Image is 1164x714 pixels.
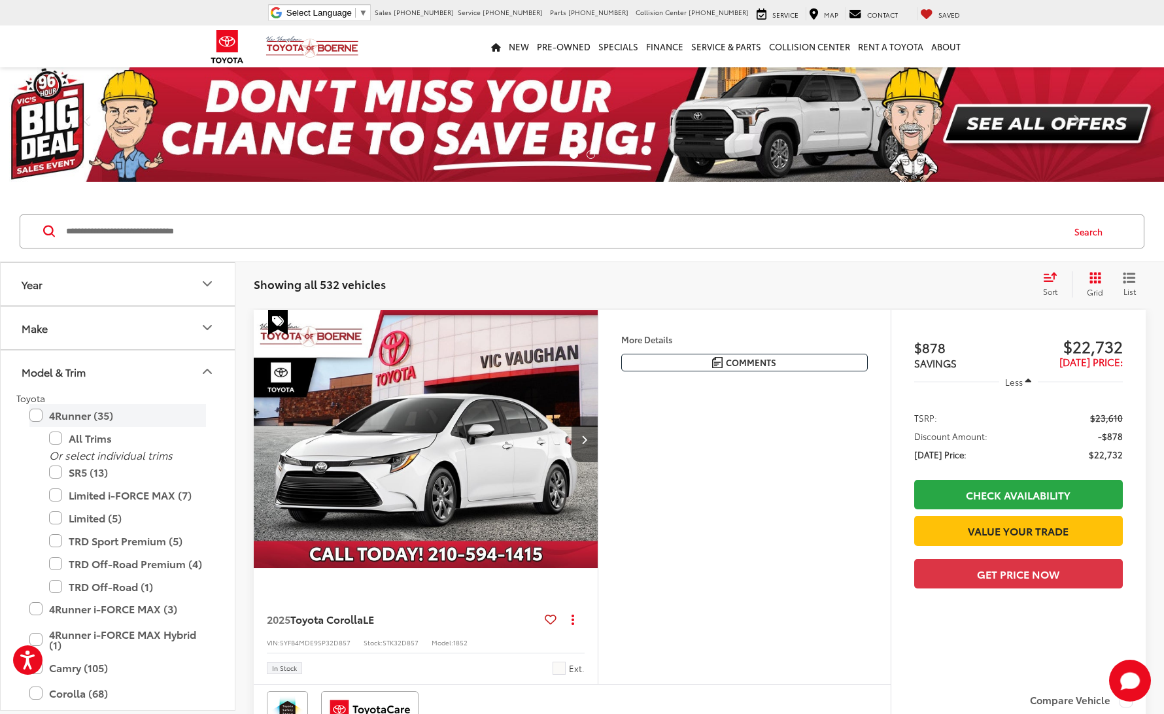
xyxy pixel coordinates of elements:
span: Parts [550,7,566,17]
span: Discount Amount: [914,430,987,443]
button: YearYear [1,263,236,305]
button: Comments [621,354,868,371]
a: 2025 Toyota Corolla LE2025 Toyota Corolla LE2025 Toyota Corolla LE2025 Toyota Corolla LE [253,310,599,568]
span: Model: [432,637,453,647]
a: New [505,25,533,67]
label: Compare Vehicle [1030,694,1133,707]
label: Camry (105) [29,656,206,679]
button: Less [999,370,1038,394]
div: Year [22,278,43,290]
span: Sales [375,7,392,17]
div: Model & Trim [22,365,86,378]
span: [PHONE_NUMBER] [394,7,454,17]
span: $22,732 [1018,336,1123,356]
a: Value Your Trade [914,516,1123,545]
a: Service [753,7,802,20]
a: Service & Parts: Opens in a new tab [687,25,765,67]
label: 4Runner i-FORCE MAX Hybrid (1) [29,623,206,656]
span: -$878 [1098,430,1123,443]
span: [PHONE_NUMBER] [689,7,749,17]
button: List View [1113,271,1146,297]
span: Collision Center [636,7,687,17]
span: List [1123,286,1136,297]
label: 4Runner i-FORCE MAX (3) [29,598,206,620]
img: Vic Vaughan Toyota of Boerne [265,35,359,58]
i: Or select individual trims [49,447,173,462]
span: Service [458,7,481,17]
a: Finance [642,25,687,67]
span: Stock: [364,637,383,647]
span: Less [1005,376,1023,388]
span: Saved [938,10,960,20]
span: Showing all 532 vehicles [254,276,386,292]
span: Special [268,310,288,335]
span: In Stock [272,665,297,671]
button: MakeMake [1,307,236,349]
span: Select Language [286,8,352,18]
img: 2025 Toyota Corolla LE [253,310,599,569]
span: Sort [1043,286,1057,297]
a: Rent a Toyota [854,25,927,67]
button: Get Price Now [914,559,1123,588]
a: Map [806,7,842,20]
h4: More Details [621,335,868,344]
label: Limited i-FORCE MAX (7) [49,484,206,507]
div: Make [199,320,215,335]
a: Pre-Owned [533,25,594,67]
img: Toyota [203,25,252,68]
span: 2025 [267,611,290,626]
button: Model & TrimModel & Trim [1,350,236,393]
span: VIN: [267,637,280,647]
label: 4Runner (35) [29,404,206,427]
svg: Start Chat [1109,660,1151,702]
span: Ext. [569,662,585,675]
span: Service [772,10,798,20]
span: ▼ [359,8,368,18]
span: dropdown dots [572,614,574,624]
span: Toyota Corolla [290,611,363,626]
a: My Saved Vehicles [917,7,963,20]
button: Toggle Chat Window [1109,660,1151,702]
div: Year [199,276,215,292]
span: ​ [355,8,356,18]
label: TRD Off-Road (1) [49,575,206,598]
span: [PHONE_NUMBER] [568,7,628,17]
label: Limited (5) [49,507,206,530]
a: Select Language​ [286,8,368,18]
input: Search by Make, Model, or Keyword [65,216,1062,247]
label: SR5 (13) [49,461,206,484]
span: 1852 [453,637,468,647]
label: Corolla (68) [29,682,206,705]
span: Grid [1087,286,1103,297]
label: TRD Off-Road Premium (4) [49,552,206,575]
span: 5YFB4MDE9SP32D857 [280,637,351,647]
span: $23,610 [1090,411,1123,424]
a: Check Availability [914,480,1123,509]
span: Ice Cap [553,662,566,675]
a: Specials [594,25,642,67]
span: [PHONE_NUMBER] [483,7,543,17]
span: [DATE] Price: [1059,354,1123,369]
label: All Trims [49,427,206,450]
button: Search [1062,215,1121,248]
a: About [927,25,965,67]
span: TSRP: [914,411,937,424]
a: 2025Toyota CorollaLE [267,612,539,626]
a: Home [487,25,505,67]
button: Select sort value [1036,271,1072,297]
span: Comments [726,356,776,369]
span: $878 [914,337,1019,357]
div: Make [22,322,48,334]
span: $22,732 [1089,448,1123,461]
div: Model & Trim [199,364,215,379]
button: Grid View [1072,271,1113,297]
button: Next image [572,416,598,462]
img: Comments [712,357,723,368]
span: Map [824,10,838,20]
span: [DATE] Price: [914,448,967,461]
span: Contact [867,10,898,20]
a: Contact [846,7,901,20]
div: 2025 Toyota Corolla LE 0 [253,310,599,568]
button: Actions [562,607,585,630]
